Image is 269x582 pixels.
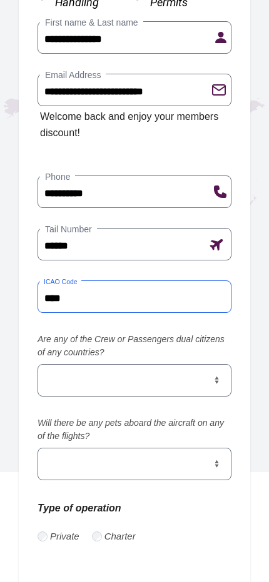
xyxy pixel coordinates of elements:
label: First name & Last name [40,16,143,29]
label: Are any of the Crew or Passengers dual citizens of any countries? [38,333,231,359]
label: Email Address [40,69,106,81]
p: Welcome back and enjoy your members discount! [40,109,229,141]
label: ICAO Code [40,277,81,287]
label: Phone [40,170,75,183]
p: Type of operation [38,500,231,516]
label: Tail Number [40,223,97,235]
label: Will there be any pets aboard the aircraft on any of the flights? [38,417,231,443]
label: Private [50,530,79,544]
label: Charter [104,530,136,544]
